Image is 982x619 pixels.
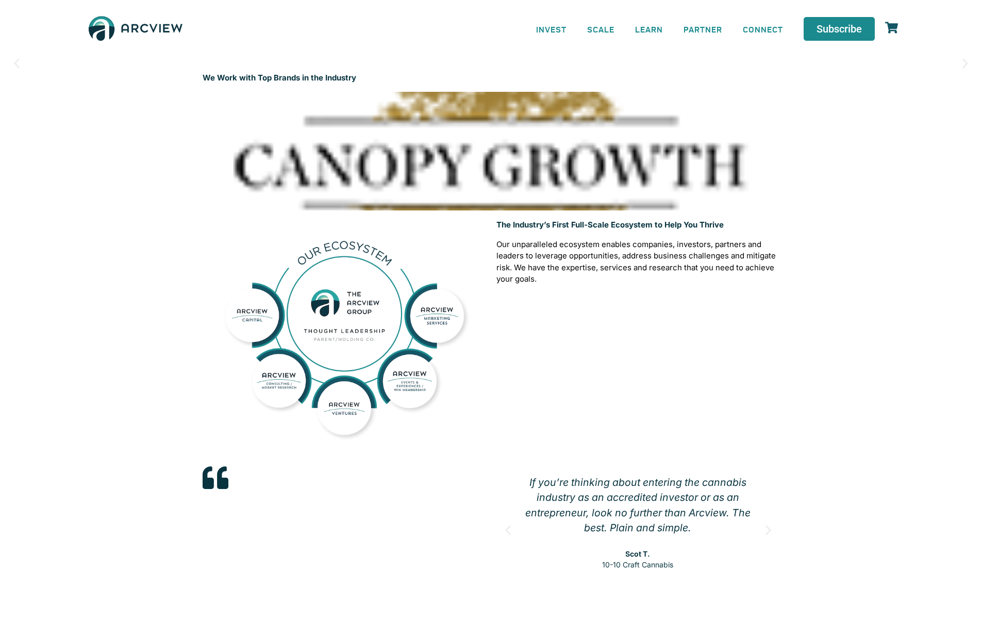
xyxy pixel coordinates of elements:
div: Canopy Growth 125x75 [203,92,780,210]
span: Scot T. [603,548,674,559]
span: Subscribe [817,24,862,34]
div: If you’re thinking about entering the cannabis industry as an accredited investor or as an entrep... [513,475,762,535]
a: LEARN [625,18,673,41]
h1: We Work with Top Brands in the Industry [203,74,780,82]
h1: The Industry’s First Full-Scale Ecosystem to Help You Thrive [496,221,780,229]
a: INVEST [526,18,577,41]
a: Subscribe [804,17,875,41]
a: SCALE [577,18,625,41]
img: The Arcview Group [84,10,187,48]
nav: Menu [526,18,793,41]
div: Next slide [959,57,972,70]
div: Slides [203,92,780,210]
a: PARTNER [673,18,733,41]
div: Previous slide [10,57,23,70]
span: 10-10 Craft Cannabis [603,559,674,570]
p: Our unparalleled ecosystem enables companies, investors, partners and leaders to leverage opportu... [496,239,780,285]
div: Previous [502,524,514,536]
a: CONNECT [733,18,793,41]
div: Slides [503,465,773,595]
div: Next [762,524,775,536]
